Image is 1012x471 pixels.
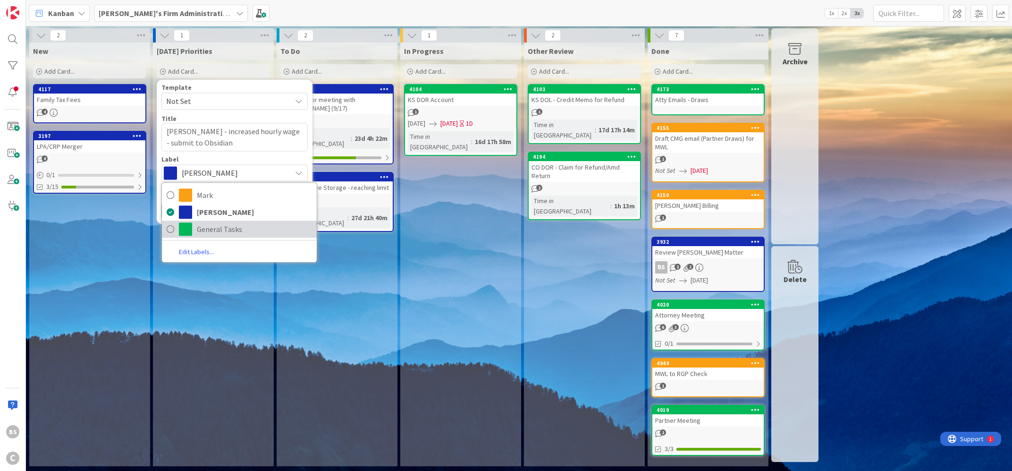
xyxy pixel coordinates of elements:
div: BS [655,261,667,274]
span: Add Card... [292,67,322,76]
span: 2 [536,185,542,191]
div: Prepare for meeting with [PERSON_NAME] (9/17) [281,94,393,114]
div: 4173 [652,85,764,94]
span: 1 [660,214,666,221]
div: Time in [GEOGRAPHIC_DATA] [284,128,351,149]
div: 4150 [652,191,764,199]
div: 4044 [657,360,764,367]
div: 27d 21h 40m [349,213,390,223]
div: 4117 [34,85,145,94]
a: Mark [162,187,317,204]
span: 0/1 [665,339,674,349]
div: Draft CMG email (Partner Draws) for MWL [652,132,764,153]
span: [DATE] [691,166,708,176]
div: 4074 [286,174,393,180]
span: 2 [660,156,666,162]
div: Review [PERSON_NAME] Matter [652,246,764,258]
div: 4074LPA OneDrive Storage - reaching limit [281,173,393,194]
div: 3932 [652,238,764,246]
div: 16d 17h 58m [472,137,514,147]
div: KS DOR Account [405,94,516,106]
div: 4104 [409,86,516,93]
div: 1 [49,4,51,11]
span: 7 [668,30,684,41]
div: 4155Draft CMG email (Partner Draws) for MWL [652,124,764,153]
div: LPA/CRP Merger [34,140,145,153]
span: 2 [660,429,666,436]
a: 4044MWL to RGP Check [651,358,765,397]
span: Today's Priorities [157,46,212,56]
span: Other Review [528,46,573,56]
span: 1 [421,30,437,41]
div: 4150 [657,192,764,198]
div: 23d 4h 22m [352,133,390,144]
a: 4103KS DOL - Credit Memo for RefundTime in [GEOGRAPHIC_DATA]:17d 17h 14m [528,84,641,144]
span: : [471,137,472,147]
a: 4104KS DOR Account[DATE][DATE]1DTime in [GEOGRAPHIC_DATA]:16d 17h 58m [404,84,517,156]
div: 4103 [533,86,640,93]
span: 2 [545,30,561,41]
div: 4117 [38,86,145,93]
input: Quick Filter... [873,5,944,22]
span: 3/15 [46,182,59,192]
span: Add Card... [168,67,198,76]
span: Add Card... [663,67,693,76]
div: 4155 [652,124,764,132]
div: 1D [466,119,473,128]
div: KS DOL - Credit Memo for Refund [529,94,640,106]
span: 1 [413,109,419,115]
div: 4194 [533,154,640,160]
i: Not Set [655,276,675,284]
a: 4117Family Tax Fees [33,84,146,123]
div: Atty Emails - Draws [652,94,764,106]
div: 4019Partner Meeting [652,406,764,427]
a: 3197LPA/CRP Merger0/13/15 [33,131,146,194]
div: Time in [GEOGRAPHIC_DATA] [531,196,610,216]
span: 6 [660,324,666,330]
div: 4173 [657,86,764,93]
a: 3932Review [PERSON_NAME] MatterBSNot Set[DATE] [651,237,765,292]
img: Visit kanbanzone.com [6,6,19,19]
span: Template [161,84,192,91]
div: 4044MWL to RGP Check [652,359,764,380]
div: 4194CO DOR - Claim for Refund/Amd Return [529,153,640,182]
div: 3960 [281,85,393,94]
div: 3197 [38,133,145,139]
div: 3197LPA/CRP Merger [34,132,145,153]
span: Kanban [48,8,74,19]
div: 3197 [34,132,145,140]
span: [DATE] [408,119,425,128]
a: 4074LPA OneDrive Storage - reaching limitTime in [GEOGRAPHIC_DATA]:27d 21h 40m [280,172,394,232]
div: 4104 [405,85,516,94]
div: 4044 [652,359,764,368]
div: 4074 [281,173,393,181]
span: Add Card... [415,67,446,76]
span: : [595,125,596,135]
div: 3932Review [PERSON_NAME] Matter [652,238,764,258]
span: [PERSON_NAME] [197,206,312,220]
span: [DATE] [440,119,458,128]
div: MWL to RGP Check [652,368,764,380]
span: Mark [197,188,312,203]
a: [PERSON_NAME] [162,204,317,221]
div: 4173Atty Emails - Draws [652,85,764,106]
div: 4117Family Tax Fees [34,85,145,106]
div: CO DOR - Claim for Refund/Amd Return [529,161,640,182]
div: 4103KS DOL - Credit Memo for Refund [529,85,640,106]
span: 2 [675,264,681,270]
div: 0/1 [34,169,145,181]
span: Add Card... [539,67,569,76]
a: 4155Draft CMG email (Partner Draws) for MWLNot Set[DATE] [651,123,765,182]
span: [DATE] [691,275,708,285]
span: [PERSON_NAME] [182,167,287,180]
span: 1 [174,30,190,41]
div: BS [6,425,19,438]
span: : [610,201,612,211]
i: Not Set [655,166,675,175]
span: 1x [825,9,838,18]
a: 4019Partner Meeting3/3 [651,405,765,456]
div: 4020 [657,301,764,308]
textarea: [PERSON_NAME] - increased hourly wage - submit to Obsidian [161,123,308,151]
span: 1 [660,383,666,389]
div: LPA OneDrive Storage - reaching limit [281,181,393,194]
